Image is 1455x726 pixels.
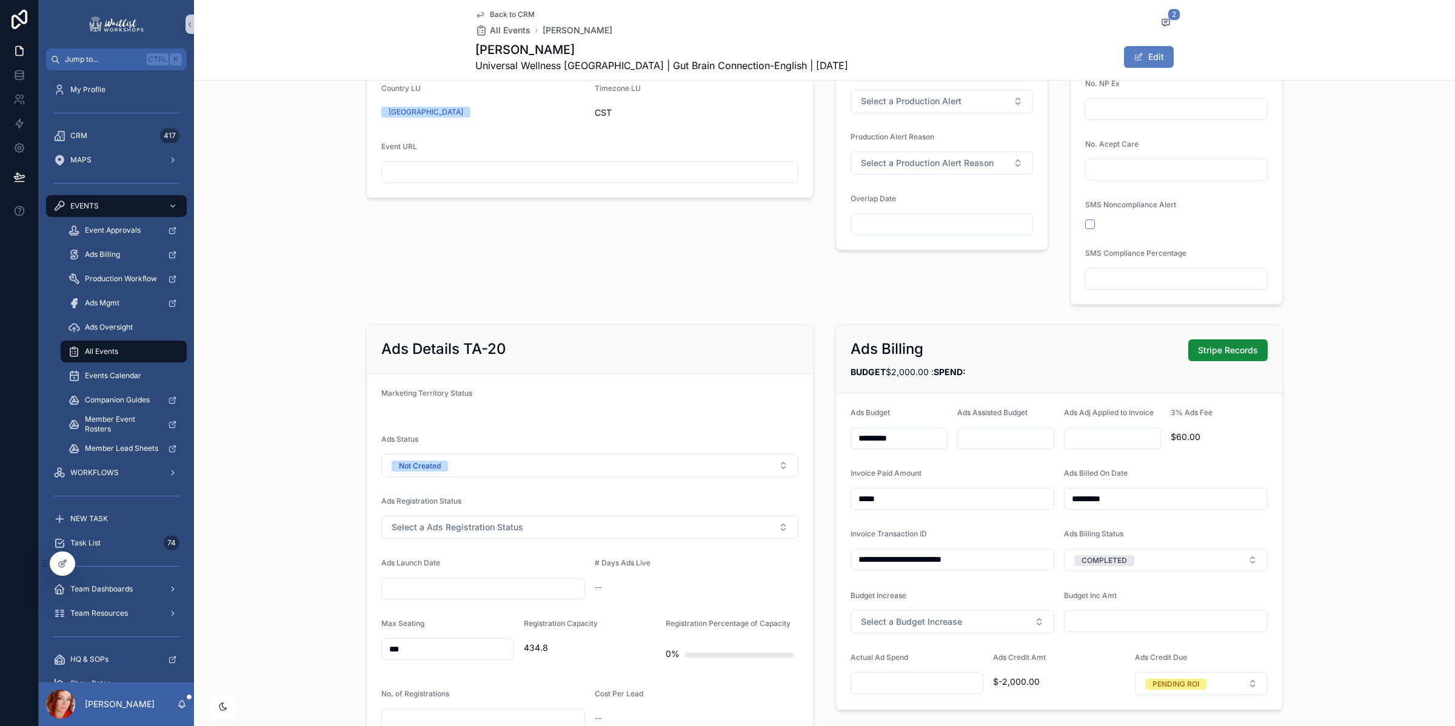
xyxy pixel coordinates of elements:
[1171,431,1268,443] span: $60.00
[595,107,798,119] span: CST
[46,125,187,147] a: CRM417
[46,48,187,70] button: Jump to...CtrlK
[851,132,934,141] span: Production Alert Reason
[85,225,141,235] span: Event Approvals
[524,642,657,654] span: 434.8
[1085,139,1139,148] span: No. Acept Care
[46,508,187,530] a: NEW TASK
[861,157,994,169] span: Select a Production Alert Reason
[70,538,101,548] span: Task List
[381,689,449,698] span: No. of Registrations
[61,244,187,265] a: Ads Billing
[666,642,680,666] div: 0%
[1152,679,1199,690] div: PENDING ROI
[861,95,962,107] span: Select a Production Alert
[595,581,602,593] span: --
[1135,672,1268,695] button: Select Button
[392,521,523,533] span: Select a Ads Registration Status
[46,79,187,101] a: My Profile
[934,367,966,377] strong: SPEND:
[1135,653,1187,662] span: Ads Credit Due
[46,673,187,694] a: Show Rates
[475,10,535,19] a: Back to CRM
[61,316,187,338] a: Ads Oversight
[1085,200,1176,209] span: SMS Noncompliance Alert
[490,10,535,19] span: Back to CRM
[851,408,890,417] span: Ads Budget
[85,250,120,259] span: Ads Billing
[595,558,651,567] span: # Days Ads Live
[46,149,187,171] a: MAPS
[957,408,1028,417] span: Ads Assisted Budget
[70,468,119,478] span: WORKFLOWS
[46,648,187,670] a: HQ & SOPs
[85,371,141,381] span: Events Calendar
[61,219,187,241] a: Event Approvals
[666,619,791,628] span: Registration Percentage of Capacity
[1082,555,1127,566] div: COMPLETED
[381,142,417,151] span: Event URL
[85,395,150,405] span: Companion Guides
[381,388,472,398] span: Marketing Territory Status
[381,496,461,505] span: Ads Registration Status
[70,654,109,664] span: HQ & SOPs
[1064,548,1268,571] button: Select Button
[85,274,157,284] span: Production Workflow
[389,107,463,118] div: [GEOGRAPHIC_DATA]
[70,608,128,618] span: Team Resources
[1064,591,1117,600] span: Budget Inc Amt
[46,578,187,600] a: Team Dashboards
[595,689,643,698] span: Cost Per Lead
[1064,408,1154,417] span: Ads Adj Applied to Invoice
[70,201,99,211] span: EVENTS
[993,653,1046,662] span: Ads Credit Amt
[147,53,169,65] span: Ctrl
[1158,16,1174,31] button: 2
[1188,339,1268,361] button: Stripe Records
[61,341,187,362] a: All Events
[1198,344,1258,356] span: Stripe Records
[993,676,1126,688] span: $-2,000.00
[851,591,906,600] span: Budget Increase
[85,444,158,453] span: Member Lead Sheets
[164,536,179,550] div: 74
[70,85,105,95] span: My Profile
[851,367,886,377] strong: BUDGET
[543,24,612,36] a: [PERSON_NAME]
[171,55,181,64] span: K
[851,367,966,377] span: $2,000.00 :
[475,41,848,58] h1: [PERSON_NAME]
[85,298,119,308] span: Ads Mgmt
[1064,468,1128,478] span: Ads Billed On Date
[381,619,424,628] span: Max Seating
[39,70,194,682] div: scrollable content
[381,84,421,93] span: Country LU
[595,84,641,93] span: Timezone LU
[1085,79,1120,88] span: No. NP Ex
[85,322,133,332] span: Ads Oversight
[1124,46,1174,68] button: Edit
[851,339,923,359] h2: Ads Billing
[87,15,145,34] img: App logo
[475,24,530,36] a: All Events
[70,131,87,141] span: CRM
[46,195,187,217] a: EVENTS
[70,155,92,165] span: MAPS
[381,516,798,539] button: Select Button
[1171,408,1212,417] span: 3% Ads Fee
[851,653,908,662] span: Actual Ad Spend
[1064,529,1123,538] span: Ads Billing Status
[70,514,108,524] span: NEW TASK
[61,389,187,411] a: Companion Guides
[381,454,798,477] button: Select Button
[160,128,179,143] div: 417
[381,558,440,567] span: Ads Launch Date
[851,468,921,478] span: Invoice Paid Amount
[61,268,187,290] a: Production Workflow
[861,616,962,628] span: Select a Budget Increase
[381,435,418,444] span: Ads Status
[490,24,530,36] span: All Events
[1168,8,1180,21] span: 2
[70,679,111,688] span: Show Rates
